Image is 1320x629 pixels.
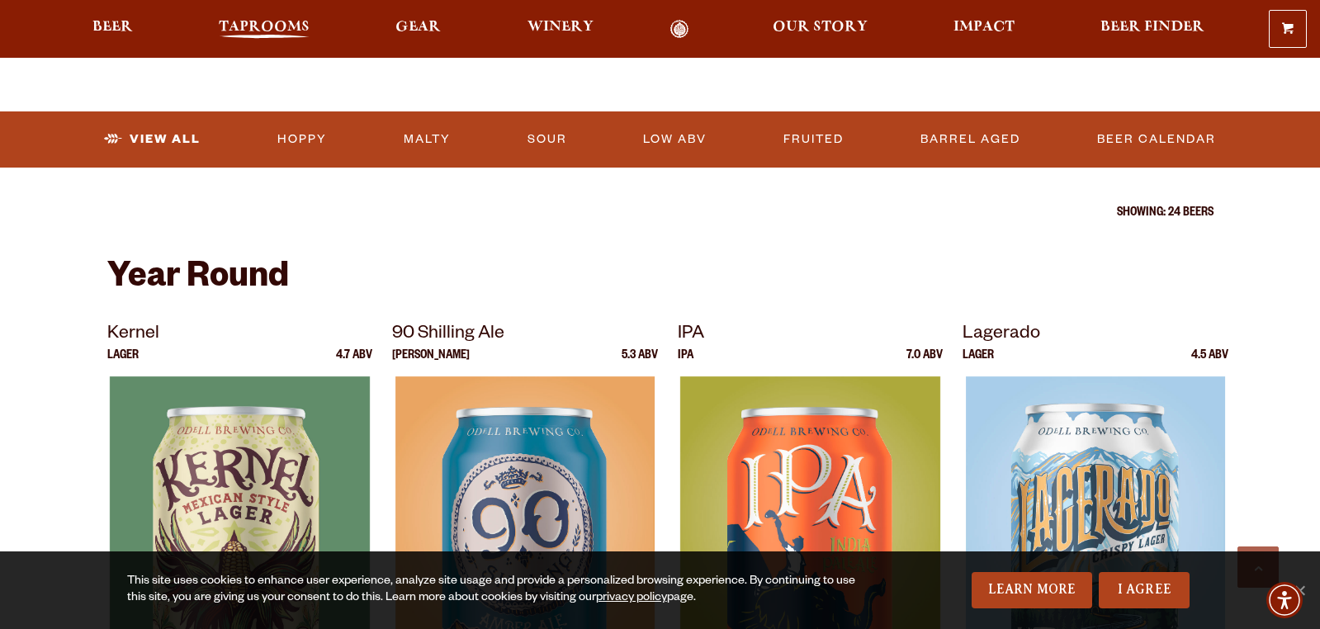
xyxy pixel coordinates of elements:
[953,21,1015,34] span: Impact
[271,121,334,158] a: Hoppy
[336,350,372,376] p: 4.7 ABV
[622,350,658,376] p: 5.3 ABV
[972,572,1093,608] a: Learn More
[208,20,320,39] a: Taprooms
[1091,121,1223,158] a: Beer Calendar
[517,20,604,39] a: Winery
[385,20,452,39] a: Gear
[107,350,139,376] p: Lager
[678,320,944,350] p: IPA
[395,21,441,34] span: Gear
[82,20,144,39] a: Beer
[914,121,1027,158] a: Barrel Aged
[107,320,373,350] p: Kernel
[392,320,658,350] p: 90 Shilling Ale
[963,320,1228,350] p: Lagerado
[92,21,133,34] span: Beer
[773,21,868,34] span: Our Story
[636,121,713,158] a: Low ABV
[1090,20,1215,39] a: Beer Finder
[127,574,869,607] div: This site uses cookies to enhance user experience, analyze site usage and provide a personalized ...
[107,207,1214,220] p: Showing: 24 Beers
[107,260,1214,300] h2: Year Round
[596,592,667,605] a: privacy policy
[943,20,1025,39] a: Impact
[1100,21,1204,34] span: Beer Finder
[649,20,711,39] a: Odell Home
[392,350,470,376] p: [PERSON_NAME]
[777,121,850,158] a: Fruited
[906,350,943,376] p: 7.0 ABV
[528,21,594,34] span: Winery
[1237,546,1279,588] a: Scroll to top
[219,21,310,34] span: Taprooms
[397,121,457,158] a: Malty
[1099,572,1190,608] a: I Agree
[1266,582,1303,618] div: Accessibility Menu
[97,121,207,158] a: View All
[1191,350,1228,376] p: 4.5 ABV
[521,121,574,158] a: Sour
[963,350,994,376] p: Lager
[762,20,878,39] a: Our Story
[678,350,693,376] p: IPA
